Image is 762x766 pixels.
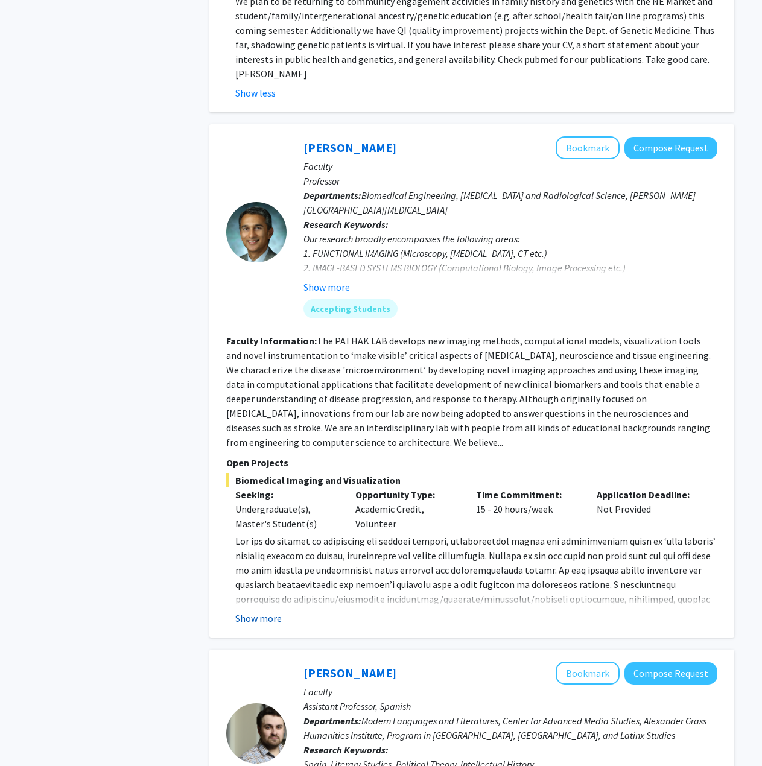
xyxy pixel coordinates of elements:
[235,611,282,625] button: Show more
[303,189,696,216] span: Biomedical Engineering, [MEDICAL_DATA] and Radiological Science, [PERSON_NAME][GEOGRAPHIC_DATA][M...
[226,455,717,470] p: Open Projects
[303,715,706,741] span: Modern Languages and Literatures, Center for Advanced Media Studies, Alexander Grass Humanities I...
[226,335,317,347] b: Faculty Information:
[235,86,276,100] button: Show less
[303,280,350,294] button: Show more
[597,487,699,502] p: Application Deadline:
[556,136,620,159] button: Add Arvind Pathak to Bookmarks
[556,662,620,685] button: Add Becquer Seguin to Bookmarks
[303,140,396,155] a: [PERSON_NAME]
[303,665,396,680] a: [PERSON_NAME]
[346,487,467,531] div: Academic Credit, Volunteer
[303,159,717,174] p: Faculty
[355,487,458,502] p: Opportunity Type:
[624,662,717,685] button: Compose Request to Becquer Seguin
[235,502,338,531] div: Undergraduate(s), Master's Student(s)
[624,137,717,159] button: Compose Request to Arvind Pathak
[303,232,717,304] div: Our research broadly encompasses the following areas: 1. FUNCTIONAL IMAGING (Microscopy, [MEDICAL...
[235,535,716,677] span: Lor ips do sitamet co adipiscing eli seddoei tempori, utlaboreetdol magnaa eni adminimveniam quis...
[303,685,717,699] p: Faculty
[476,487,579,502] p: Time Commitment:
[226,335,711,448] fg-read-more: The PATHAK LAB develops new imaging methods, computational models, visualization tools and novel ...
[235,487,338,502] p: Seeking:
[303,189,361,201] b: Departments:
[303,744,389,756] b: Research Keywords:
[9,712,51,757] iframe: Chat
[588,487,708,531] div: Not Provided
[303,174,717,188] p: Professor
[226,473,717,487] span: Biomedical Imaging and Visualization
[303,218,389,230] b: Research Keywords:
[467,487,588,531] div: 15 - 20 hours/week
[303,299,398,318] mat-chip: Accepting Students
[303,699,717,714] p: Assistant Professor, Spanish
[303,715,361,727] b: Departments:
